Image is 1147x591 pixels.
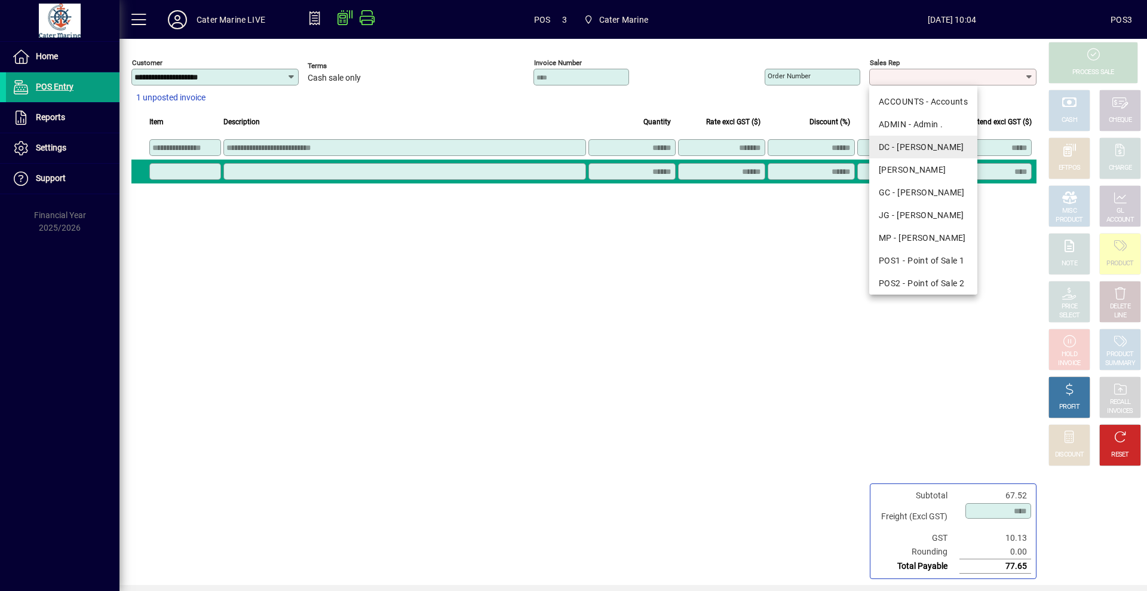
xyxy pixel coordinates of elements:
div: DELETE [1110,302,1130,311]
div: EFTPOS [1059,164,1081,173]
div: ADMIN - Admin . [879,118,968,131]
td: GST [875,531,959,545]
div: DC - [PERSON_NAME] [879,141,968,154]
div: GC - [PERSON_NAME] [879,186,968,199]
mat-label: Invoice number [534,59,582,67]
mat-label: Order number [768,72,811,80]
td: Freight (Excl GST) [875,503,959,531]
div: POS2 - Point of Sale 2 [879,277,968,290]
div: PRODUCT [1056,216,1082,225]
div: CHARGE [1109,164,1132,173]
div: GL [1117,207,1124,216]
div: SUMMARY [1105,359,1135,368]
div: NOTE [1062,259,1077,268]
mat-option: ACCOUNTS - Accounts [869,90,977,113]
mat-label: Customer [132,59,162,67]
div: POS1 - Point of Sale 1 [879,255,968,267]
td: Total Payable [875,559,959,574]
div: PRODUCT [1106,259,1133,268]
span: [DATE] 10:04 [793,10,1111,29]
mat-option: DEB - Debbie McQuarters [869,158,977,181]
span: 3 [562,10,567,29]
span: Extend excl GST ($) [970,115,1032,128]
span: Terms [308,62,379,70]
td: Rounding [875,545,959,559]
a: Home [6,42,119,72]
span: POS [534,10,551,29]
div: Cater Marine LIVE [197,10,265,29]
span: Quantity [643,115,671,128]
span: Support [36,173,66,183]
td: 77.65 [959,559,1031,574]
div: DISCOUNT [1055,451,1084,460]
span: Rate excl GST ($) [706,115,760,128]
span: 1 unposted invoice [136,91,206,104]
span: Settings [36,143,66,152]
div: JG - [PERSON_NAME] [879,209,968,222]
span: Discount (%) [809,115,850,128]
mat-option: POS1 - Point of Sale 1 [869,249,977,272]
button: Profile [158,9,197,30]
div: PRICE [1062,302,1078,311]
mat-option: GC - Gerard Cantin [869,181,977,204]
div: CHEQUE [1109,116,1131,125]
div: ACCOUNTS - Accounts [879,96,968,108]
div: LINE [1114,311,1126,320]
span: Cater Marine [599,10,648,29]
div: MISC [1062,207,1077,216]
div: ACCOUNT [1106,216,1134,225]
span: Item [149,115,164,128]
div: INVOICES [1107,407,1133,416]
div: RECALL [1110,398,1131,407]
mat-option: POS2 - Point of Sale 2 [869,272,977,295]
a: Settings [6,133,119,163]
div: POS3 [1111,10,1132,29]
mat-option: DC - Dan Cleaver [869,136,977,158]
mat-label: Sales rep [870,59,900,67]
div: SELECT [1059,311,1080,320]
a: Reports [6,103,119,133]
div: PRODUCT [1106,350,1133,359]
td: 10.13 [959,531,1031,545]
span: Cash sale only [308,74,361,83]
div: MP - [PERSON_NAME] [879,232,968,244]
span: Description [223,115,260,128]
span: Cater Marine [579,9,653,30]
mat-option: ADMIN - Admin . [869,113,977,136]
td: 0.00 [959,545,1031,559]
div: CASH [1062,116,1077,125]
span: Reports [36,112,65,122]
td: 67.52 [959,489,1031,503]
span: Home [36,51,58,61]
div: PROCESS SALE [1072,68,1114,77]
span: POS Entry [36,82,73,91]
div: HOLD [1062,350,1077,359]
div: RESET [1111,451,1129,460]
div: PROFIT [1059,403,1079,412]
a: Support [6,164,119,194]
div: [PERSON_NAME] [879,164,968,176]
button: 1 unposted invoice [131,87,210,109]
td: Subtotal [875,489,959,503]
div: INVOICE [1058,359,1080,368]
mat-option: MP - Margaret Pierce [869,226,977,249]
mat-option: JG - John Giles [869,204,977,226]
